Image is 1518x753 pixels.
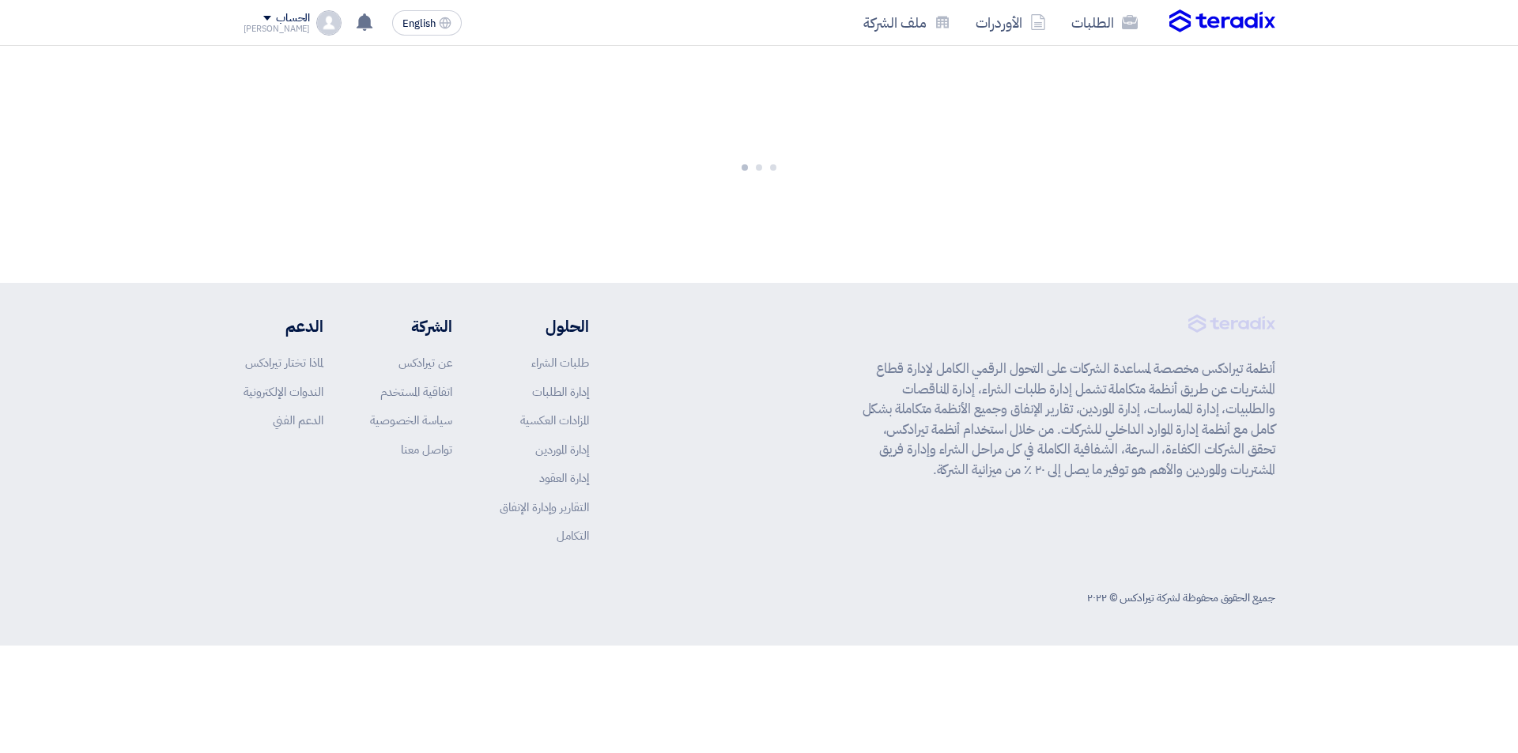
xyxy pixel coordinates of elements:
a: إدارة الطلبات [532,383,589,401]
span: English [402,18,436,29]
a: المزادات العكسية [520,412,589,429]
li: الحلول [500,314,589,338]
div: جميع الحقوق محفوظة لشركة تيرادكس © ٢٠٢٢ [1087,589,1274,606]
a: إدارة الموردين [535,441,589,458]
li: الشركة [370,314,452,338]
p: أنظمة تيرادكس مخصصة لمساعدة الشركات على التحول الرقمي الكامل لإدارة قطاع المشتريات عن طريق أنظمة ... [863,359,1275,480]
a: الأوردرات [963,4,1059,41]
button: English [392,10,462,36]
a: تواصل معنا [401,441,452,458]
a: التقارير وإدارة الإنفاق [500,499,589,516]
a: الندوات الإلكترونية [244,383,323,401]
img: Teradix logo [1169,9,1275,33]
a: لماذا تختار تيرادكس [245,354,323,371]
a: عن تيرادكس [398,354,452,371]
img: profile_test.png [316,10,342,36]
a: إدارة العقود [539,469,589,487]
div: [PERSON_NAME] [244,24,311,33]
a: سياسة الخصوصية [370,412,452,429]
a: الدعم الفني [273,412,323,429]
li: الدعم [244,314,323,338]
a: طلبات الشراء [531,354,589,371]
a: ملف الشركة [851,4,963,41]
a: التكامل [557,527,589,544]
a: اتفاقية المستخدم [380,383,452,401]
div: الحساب [276,12,310,25]
a: الطلبات [1059,4,1150,41]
